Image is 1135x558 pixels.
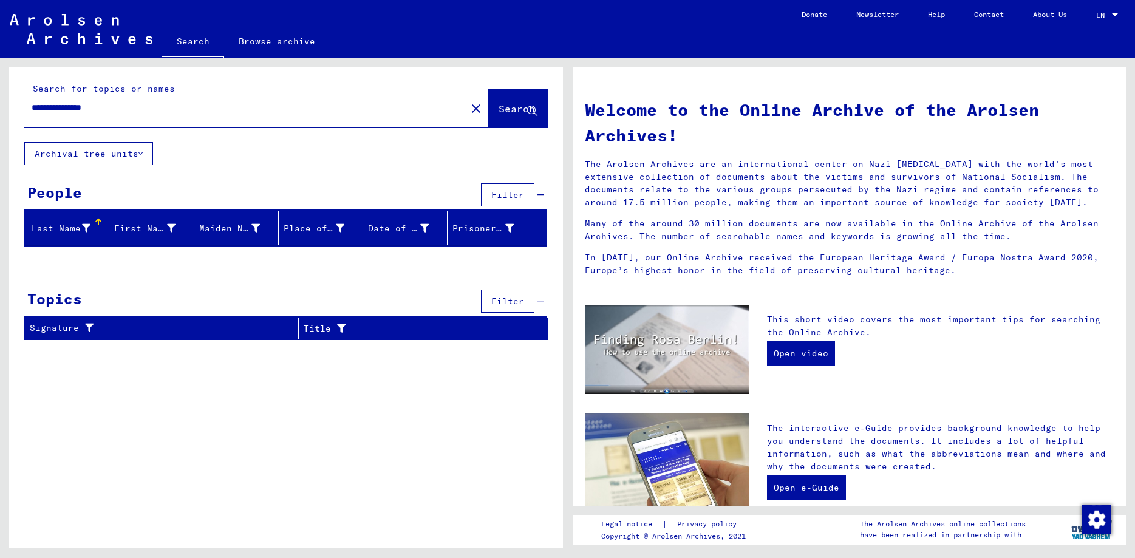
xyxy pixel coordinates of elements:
[30,219,109,238] div: Last Name
[304,319,533,338] div: Title
[448,211,546,245] mat-header-cell: Prisoner #
[491,189,524,200] span: Filter
[585,251,1114,277] p: In [DATE], our Online Archive received the European Heritage Award / Europa Nostra Award 2020, Eu...
[464,96,488,120] button: Clear
[499,103,535,115] span: Search
[601,518,751,531] div: |
[601,518,662,531] a: Legal notice
[30,222,90,235] div: Last Name
[452,219,531,238] div: Prisoner #
[767,475,846,500] a: Open e-Guide
[30,319,298,338] div: Signature
[601,531,751,542] p: Copyright © Arolsen Archives, 2021
[224,27,330,56] a: Browse archive
[481,290,534,313] button: Filter
[284,222,344,235] div: Place of Birth
[481,183,534,206] button: Filter
[585,97,1114,148] h1: Welcome to the Online Archive of the Arolsen Archives!
[368,219,447,238] div: Date of Birth
[1082,505,1111,534] img: Change consent
[33,83,175,94] mat-label: Search for topics or names
[585,305,749,394] img: video.jpg
[363,211,448,245] mat-header-cell: Date of Birth
[860,529,1026,540] p: have been realized in partnership with
[368,222,429,235] div: Date of Birth
[304,322,517,335] div: Title
[585,158,1114,209] p: The Arolsen Archives are an international center on Nazi [MEDICAL_DATA] with the world’s most ext...
[199,219,278,238] div: Maiden Name
[199,222,260,235] div: Maiden Name
[10,14,152,44] img: Arolsen_neg.svg
[860,519,1026,529] p: The Arolsen Archives online collections
[767,313,1114,339] p: This short video covers the most important tips for searching the Online Archive.
[114,219,193,238] div: First Name
[469,101,483,116] mat-icon: close
[109,211,194,245] mat-header-cell: First Name
[194,211,279,245] mat-header-cell: Maiden Name
[488,89,548,127] button: Search
[27,288,82,310] div: Topics
[27,182,82,203] div: People
[452,222,513,235] div: Prisoner #
[585,413,749,523] img: eguide.jpg
[1069,514,1114,545] img: yv_logo.png
[585,217,1114,243] p: Many of the around 30 million documents are now available in the Online Archive of the Arolsen Ar...
[1096,11,1109,19] span: EN
[162,27,224,58] a: Search
[284,219,363,238] div: Place of Birth
[24,142,153,165] button: Archival tree units
[30,322,283,335] div: Signature
[279,211,363,245] mat-header-cell: Place of Birth
[25,211,109,245] mat-header-cell: Last Name
[491,296,524,307] span: Filter
[767,422,1114,473] p: The interactive e-Guide provides background knowledge to help you understand the documents. It in...
[667,518,751,531] a: Privacy policy
[767,341,835,366] a: Open video
[114,222,175,235] div: First Name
